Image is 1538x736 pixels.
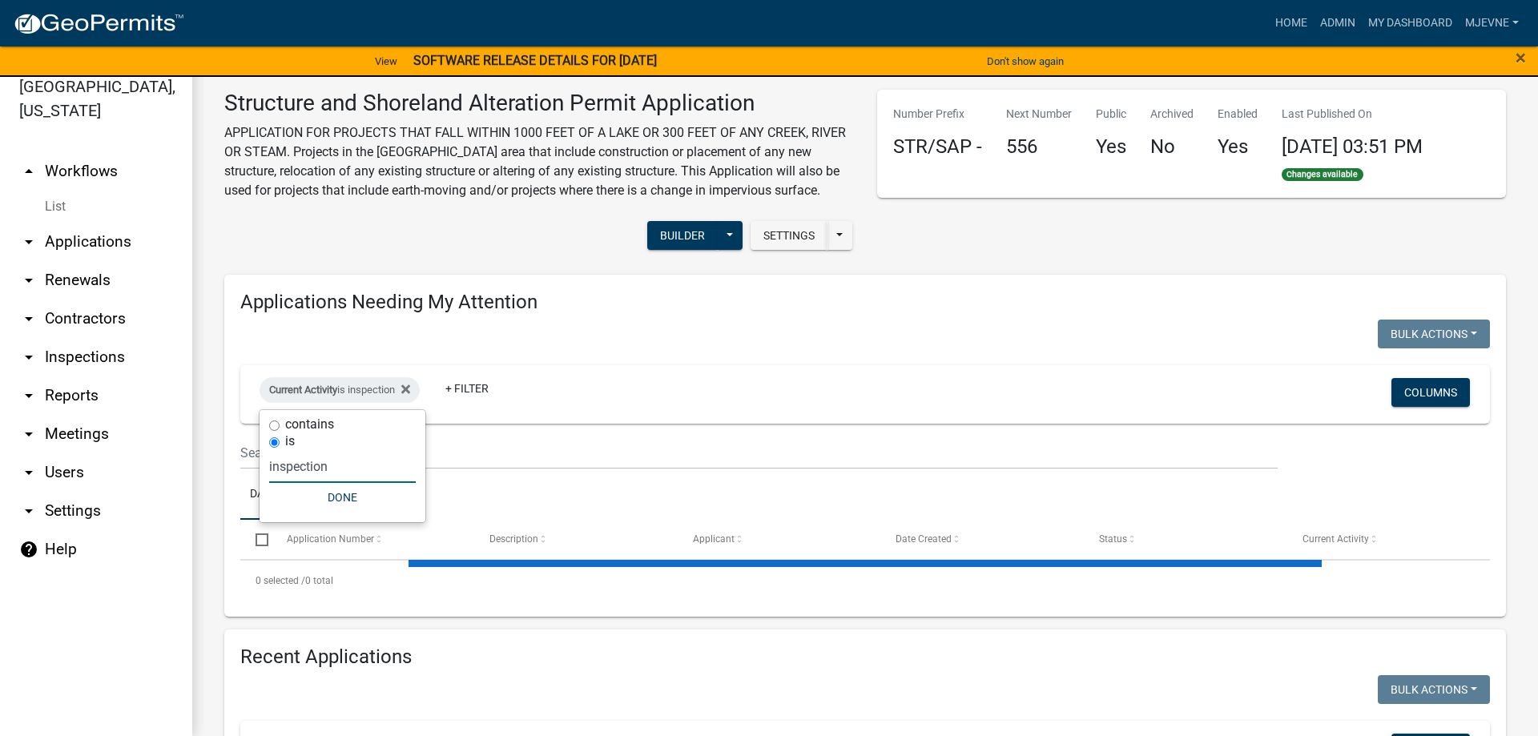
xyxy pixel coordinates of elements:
div: is inspection [260,377,420,403]
p: Public [1096,106,1126,123]
i: arrow_drop_down [19,463,38,482]
button: Columns [1391,378,1470,407]
p: Number Prefix [893,106,982,123]
label: contains [285,418,334,431]
i: arrow_drop_down [19,424,38,444]
i: arrow_drop_down [19,309,38,328]
datatable-header-cell: Applicant [678,520,881,558]
h4: STR/SAP - [893,135,982,159]
p: Last Published On [1282,106,1423,123]
a: MJevne [1459,8,1525,38]
span: Changes available [1282,168,1363,181]
button: Bulk Actions [1378,675,1490,704]
button: Done [269,483,416,512]
button: Builder [647,221,718,250]
span: Description [489,533,538,545]
i: arrow_drop_down [19,501,38,521]
i: help [19,540,38,559]
button: Don't show again [980,48,1070,74]
span: × [1516,46,1526,69]
h4: 556 [1006,135,1072,159]
span: 0 selected / [256,575,305,586]
span: [DATE] 03:51 PM [1282,135,1423,158]
datatable-header-cell: Select [240,520,271,558]
span: Date Created [896,533,952,545]
i: arrow_drop_down [19,348,38,367]
span: Current Activity [269,384,337,396]
div: 0 total [240,561,1490,601]
a: My Dashboard [1362,8,1459,38]
h3: Structure and Shoreland Alteration Permit Application [224,90,853,117]
h4: Yes [1096,135,1126,159]
datatable-header-cell: Current Activity [1286,520,1490,558]
span: Status [1099,533,1127,545]
span: Application Number [287,533,374,545]
a: Data [240,469,286,521]
button: Bulk Actions [1378,320,1490,348]
datatable-header-cell: Date Created [880,520,1084,558]
p: Archived [1150,106,1194,123]
button: Close [1516,48,1526,67]
h4: No [1150,135,1194,159]
a: Home [1269,8,1314,38]
i: arrow_drop_down [19,386,38,405]
p: Next Number [1006,106,1072,123]
span: Applicant [693,533,735,545]
span: Current Activity [1302,533,1369,545]
i: arrow_drop_down [19,232,38,251]
datatable-header-cell: Application Number [271,520,474,558]
strong: SOFTWARE RELEASE DETAILS FOR [DATE] [413,53,657,68]
datatable-header-cell: Description [474,520,678,558]
a: View [368,48,404,74]
a: + Filter [433,374,501,403]
i: arrow_drop_down [19,271,38,290]
button: Settings [751,221,827,250]
h4: Applications Needing My Attention [240,291,1490,314]
i: arrow_drop_up [19,162,38,181]
datatable-header-cell: Status [1084,520,1287,558]
h4: Recent Applications [240,646,1490,669]
h4: Yes [1218,135,1258,159]
a: Admin [1314,8,1362,38]
p: APPLICATION FOR PROJECTS THAT FALL WITHIN 1000 FEET OF A LAKE OR 300 FEET OF ANY CREEK, RIVER OR ... [224,123,853,200]
label: is [285,435,295,448]
input: Search for applications [240,436,1278,469]
p: Enabled [1218,106,1258,123]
